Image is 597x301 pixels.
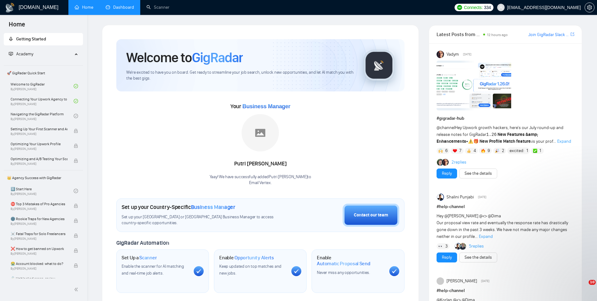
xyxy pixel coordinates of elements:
span: Getting Started [16,36,46,42]
h1: Welcome to [126,49,243,66]
span: 7 [459,148,461,154]
a: Connecting Your Upwork Agency to GigRadarBy[PERSON_NAME] [11,94,74,108]
span: 334 [484,4,491,11]
span: Your [230,103,290,110]
span: Expand [479,234,493,239]
span: By [PERSON_NAME] [11,132,67,136]
span: lock [74,263,78,268]
a: See the details [465,170,492,177]
span: Business Manager [191,204,235,211]
span: user [499,5,503,10]
span: Keep updated on top matches and new jobs. [219,264,281,276]
span: @channel [437,125,455,130]
h1: Enable [317,255,384,267]
span: Never miss any opportunities. [317,270,370,275]
span: 🌚 Rookie Traps for New Agencies [11,216,67,222]
span: check-circle [74,189,78,193]
span: rocket [9,37,13,41]
h1: Set Up a [122,255,157,261]
span: lock [74,144,78,148]
span: Automatic Proposal Send [317,261,370,267]
img: 👍 [467,149,471,153]
span: 2 [502,148,504,154]
span: fund-projection-screen [9,52,13,56]
img: Vadym [437,51,444,58]
span: By [PERSON_NAME] [11,147,67,151]
button: See the details [459,169,497,178]
span: check-circle [74,99,78,103]
span: Hey Upwork growth hackers, here's our July round-up and release notes for GigRadar • is your prof... [437,125,563,144]
span: Scanner [139,255,157,261]
button: Reply [437,252,457,262]
span: setting [585,5,594,10]
span: 3 [445,243,448,249]
strong: New Profile Match feature: [479,139,532,144]
span: 1 [526,148,528,154]
span: By [PERSON_NAME] [11,207,67,211]
span: [PERSON_NAME] [447,278,477,285]
img: upwork-logo.png [457,5,462,10]
span: ☠️ Fatal Traps for Solo Freelancers [11,231,67,237]
p: Email Vertex . [210,180,311,186]
span: Optimizing Your Upwork Profile [11,141,67,147]
span: Hey @[PERSON_NAME] @<> @Dima Our proposal view rate and eventually the response rate has drastica... [437,213,568,239]
button: setting [585,2,595,12]
span: 🔓 Unblocked cases: review [11,276,67,282]
span: 🚀 GigRadar Quick Start [4,67,82,79]
span: lock [74,204,78,208]
h1: # help-channel [437,287,574,294]
span: GigRadar Automation [116,239,169,246]
span: Set up your [GEOGRAPHIC_DATA] or [GEOGRAPHIC_DATA] Business Manager to access country-specific op... [122,214,288,226]
a: export [571,31,574,37]
span: 1 [539,148,541,154]
span: lock [74,159,78,163]
span: Latest Posts from the GigRadar Community [437,30,482,38]
span: Shalini Punjabi [447,194,474,201]
span: By [PERSON_NAME] [11,162,67,166]
span: :excited: [509,147,524,154]
a: Join GigRadar Slack Community [528,31,569,38]
img: ✅ [533,149,537,153]
img: 🎉 [495,149,499,153]
a: 1️⃣ Start HereBy[PERSON_NAME] [11,184,74,198]
a: Navigating the GigRadar PlatformBy[PERSON_NAME] [11,109,74,123]
span: 10 [589,280,596,285]
span: 12 hours ago [487,33,508,37]
div: Putri [PERSON_NAME] [210,159,311,169]
img: logo [5,3,15,13]
a: setting [585,5,595,10]
span: [DATE] [478,194,486,200]
code: 1.26 [486,132,497,137]
span: 4 [474,148,476,154]
li: Getting Started [4,33,83,45]
img: 🔥 [481,149,485,153]
span: Setting Up Your First Scanner and Auto-Bidder [11,126,67,132]
h1: # gigradar-hub [437,115,574,122]
span: Academy [9,51,33,57]
span: We're excited to have you on board. Get ready to streamline your job search, unlock new opportuni... [126,70,354,81]
span: Connects: [464,4,483,11]
span: lock [74,234,78,238]
span: lock [74,129,78,133]
span: Expand [557,139,571,144]
span: [DATE] [481,278,489,284]
span: Home [4,20,30,33]
span: By [PERSON_NAME] [11,267,67,271]
img: Alex B [437,159,444,166]
span: Business Manager [242,103,290,109]
span: check-circle [74,114,78,118]
a: Reply [442,170,452,177]
span: [DATE] [463,52,471,57]
img: Shalini Punjabi [437,193,444,201]
a: 5replies [469,243,484,249]
span: By [PERSON_NAME] [11,252,67,256]
span: By [PERSON_NAME] [11,222,67,226]
span: By [PERSON_NAME] [11,237,67,241]
span: 👑 Agency Success with GigRadar [4,172,82,184]
span: 😭 Account blocked: what to do? [11,261,67,267]
span: check-circle [74,84,78,88]
span: Vadym [447,51,459,58]
img: ❤️ [453,149,457,153]
span: 6 [445,148,448,154]
span: ❌ How to get banned on Upwork [11,246,67,252]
